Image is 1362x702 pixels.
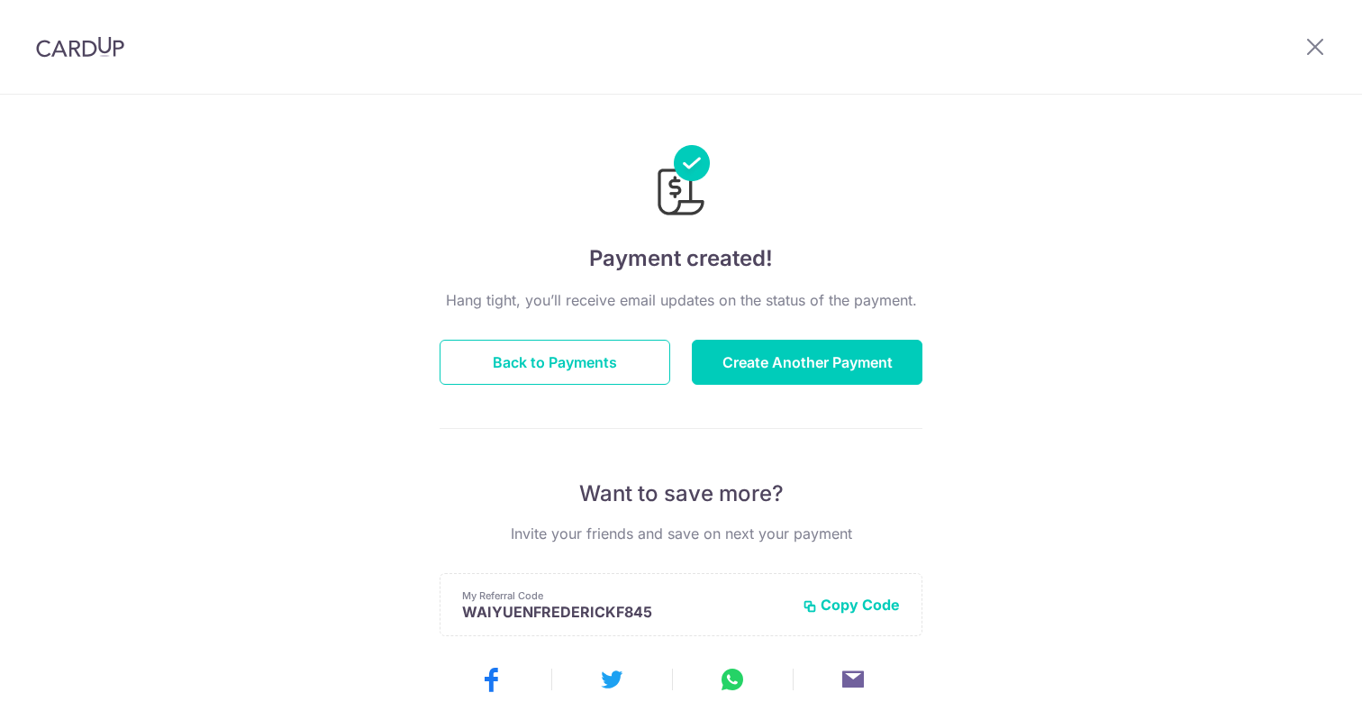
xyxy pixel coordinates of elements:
[692,340,922,385] button: Create Another Payment
[803,596,900,614] button: Copy Code
[462,603,788,621] p: WAIYUENFREDERICKF845
[462,588,788,603] p: My Referral Code
[652,145,710,221] img: Payments
[440,289,922,311] p: Hang tight, you’ll receive email updates on the status of the payment.
[440,340,670,385] button: Back to Payments
[440,242,922,275] h4: Payment created!
[440,523,922,544] p: Invite your friends and save on next your payment
[36,36,124,58] img: CardUp
[440,479,922,508] p: Want to save more?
